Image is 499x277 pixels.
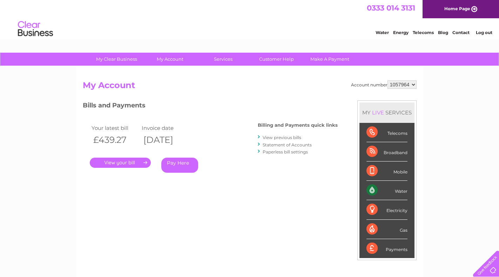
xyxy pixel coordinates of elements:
[83,100,338,113] h3: Bills and Payments
[84,4,416,34] div: Clear Business is a trading name of Verastar Limited (registered in [GEOGRAPHIC_DATA] No. 3667643...
[248,53,305,66] a: Customer Help
[351,80,417,89] div: Account number
[140,133,190,147] th: [DATE]
[18,18,53,40] img: logo.png
[83,80,417,94] h2: My Account
[438,30,448,35] a: Blog
[359,103,414,123] div: MY SERVICES
[452,30,470,35] a: Contact
[140,123,190,133] td: Invoice date
[366,142,407,161] div: Broadband
[194,53,252,66] a: Services
[376,30,389,35] a: Water
[141,53,199,66] a: My Account
[371,109,385,116] div: LIVE
[366,181,407,200] div: Water
[90,133,140,147] th: £439.27
[161,158,198,173] a: Pay Here
[90,158,151,168] a: .
[263,149,308,154] a: Paperless bill settings
[301,53,359,66] a: Make A Payment
[413,30,434,35] a: Telecoms
[258,123,338,128] h4: Billing and Payments quick links
[366,161,407,181] div: Mobile
[90,123,140,133] td: Your latest bill
[476,30,492,35] a: Log out
[393,30,409,35] a: Energy
[263,135,301,140] a: View previous bills
[367,4,415,12] a: 0333 014 3131
[263,142,312,147] a: Statement of Accounts
[366,239,407,258] div: Payments
[366,123,407,142] div: Telecoms
[366,200,407,219] div: Electricity
[88,53,146,66] a: My Clear Business
[366,220,407,239] div: Gas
